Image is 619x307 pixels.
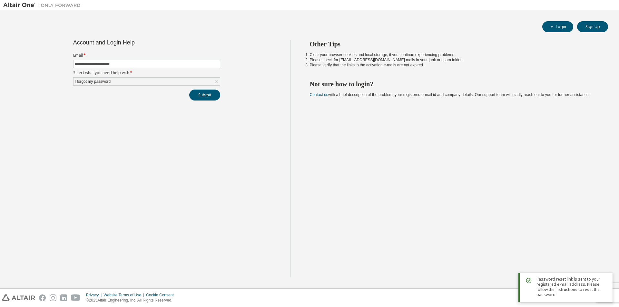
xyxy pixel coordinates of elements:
li: Clear your browser cookies and local storage, if you continue experiencing problems. [310,52,597,57]
label: Select what you need help with [73,70,220,75]
button: Submit [189,90,220,101]
p: © 2025 Altair Engineering, Inc. All Rights Reserved. [86,298,178,303]
img: instagram.svg [50,294,56,301]
img: Altair One [3,2,84,8]
span: Password reset link is sent to your registered e-mail address. Please follow the instructions to ... [536,277,607,297]
img: facebook.svg [39,294,46,301]
div: Account and Login Help [73,40,191,45]
img: youtube.svg [71,294,80,301]
button: Login [542,21,573,32]
img: linkedin.svg [60,294,67,301]
img: altair_logo.svg [2,294,35,301]
a: Contact us [310,92,328,97]
div: Website Terms of Use [103,293,146,298]
span: with a brief description of the problem, your registered e-mail id and company details. Our suppo... [310,92,590,97]
div: Privacy [86,293,103,298]
div: Cookie Consent [146,293,177,298]
li: Please verify that the links in the activation e-mails are not expired. [310,62,597,68]
button: Sign Up [577,21,608,32]
h2: Other Tips [310,40,597,48]
li: Please check for [EMAIL_ADDRESS][DOMAIN_NAME] mails in your junk or spam folder. [310,57,597,62]
div: I forgot my password [74,78,112,85]
label: Email [73,53,220,58]
div: I forgot my password [74,78,220,85]
h2: Not sure how to login? [310,80,597,88]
